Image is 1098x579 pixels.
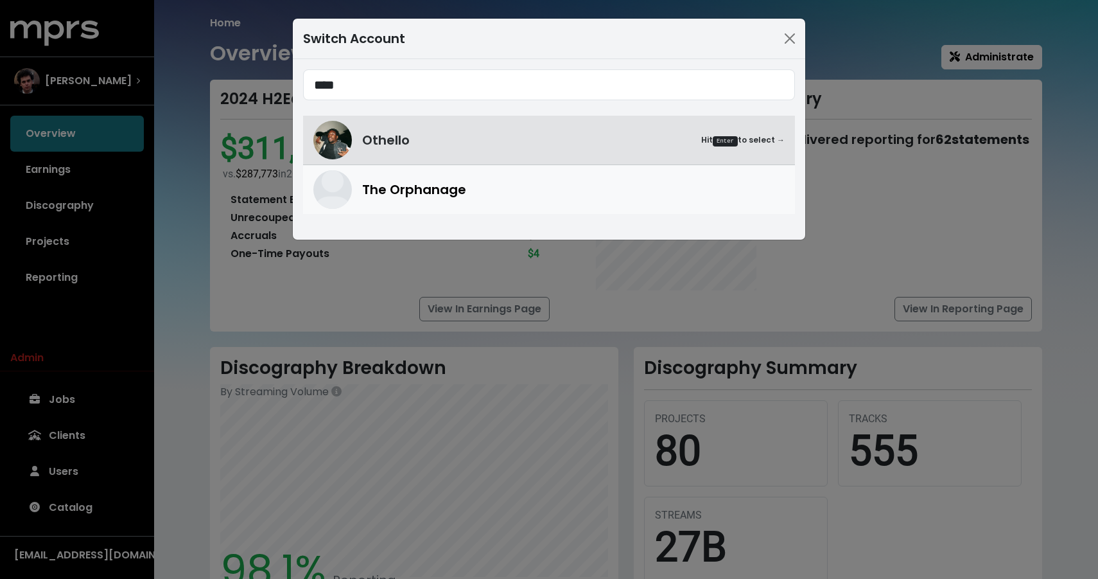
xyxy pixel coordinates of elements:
[362,130,410,150] span: Othello
[303,165,795,214] a: The OrphanageThe Orphanage
[313,121,352,159] img: Othello
[303,116,795,165] a: OthelloOthelloHitEnterto select →
[713,136,738,147] kbd: Enter
[701,134,785,147] small: Hit to select →
[362,180,466,199] span: The Orphanage
[303,69,795,100] input: Search accounts
[780,28,800,49] button: Close
[303,29,405,48] div: Switch Account
[313,170,352,209] img: The Orphanage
